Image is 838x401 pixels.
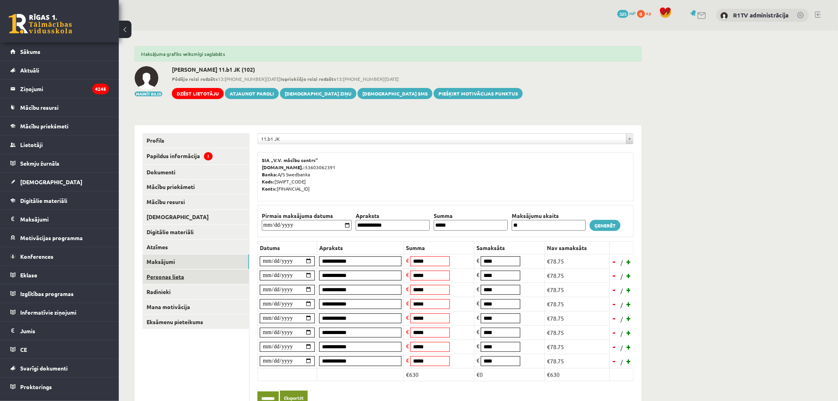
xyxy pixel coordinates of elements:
[10,322,109,340] a: Jumis
[172,76,218,82] b: Pēdējo reizi redzēts
[92,84,109,94] i: 4245
[135,46,642,61] div: Maksājuma grafiks veiksmīgi saglabāts
[172,75,523,82] span: 13:[PHONE_NUMBER][DATE] 13:[PHONE_NUMBER][DATE]
[620,286,624,295] span: /
[143,165,249,179] a: Dokumenti
[143,179,249,194] a: Mācību priekšmeti
[10,80,109,98] a: Ziņojumi4245
[620,301,624,309] span: /
[545,254,610,268] td: €78.75
[406,271,409,278] span: €
[20,290,74,297] span: Izglītības programas
[646,10,651,16] span: xp
[262,185,277,192] b: Konts:
[225,88,279,99] a: Atjaunot paroli
[135,92,162,96] button: Mainīt bildi
[590,220,621,231] a: Ģenerēt
[474,368,545,381] td: €0
[280,88,356,99] a: [DEMOGRAPHIC_DATA] ziņu
[404,241,474,254] th: Summa
[143,133,249,148] a: Profils
[20,346,27,353] span: CE
[10,229,109,247] a: Motivācijas programma
[9,14,72,34] a: Rīgas 1. Tālmācības vidusskola
[545,268,610,283] td: €78.75
[10,378,109,396] a: Proktorings
[406,257,409,264] span: €
[20,253,53,260] span: Konferences
[625,298,633,310] a: +
[625,269,633,281] a: +
[476,285,480,292] span: €
[476,342,480,349] span: €
[10,285,109,303] a: Izglītības programas
[545,241,610,254] th: Nav samaksāts
[720,12,728,20] img: R1TV administrācija
[406,314,409,321] span: €
[143,285,249,299] a: Radinieki
[10,42,109,61] a: Sākums
[143,240,249,254] a: Atzīmes
[545,311,610,325] td: €78.75
[545,368,610,381] td: €630
[143,300,249,314] a: Mana motivācija
[404,368,474,381] td: €630
[10,61,109,79] a: Aktuāli
[406,300,409,307] span: €
[20,141,43,148] span: Lietotāji
[611,327,619,338] a: -
[474,241,545,254] th: Samaksāts
[20,122,69,130] span: Mācību priekšmeti
[10,191,109,210] a: Digitālie materiāli
[545,354,610,368] td: €78.75
[620,358,624,366] span: /
[611,284,619,296] a: -
[617,10,636,16] a: 325 mP
[20,383,52,390] span: Proktorings
[625,256,633,267] a: +
[20,160,59,167] span: Sekmju žurnāls
[10,98,109,116] a: Mācību resursi
[611,269,619,281] a: -
[10,210,109,228] a: Maksājumi
[10,117,109,135] a: Mācību priekšmeti
[20,210,109,228] legend: Maksājumi
[262,164,305,170] b: [DOMAIN_NAME].:
[630,10,636,16] span: mP
[625,312,633,324] a: +
[637,10,645,18] span: 0
[358,88,432,99] a: [DEMOGRAPHIC_DATA] SMS
[20,197,67,204] span: Digitālie materiāli
[262,178,274,185] b: Kods:
[406,342,409,349] span: €
[20,327,35,334] span: Jumis
[143,210,249,224] a: [DEMOGRAPHIC_DATA]
[432,212,510,220] th: Summa
[434,88,523,99] a: Piešķirt motivācijas punktus
[545,297,610,311] td: €78.75
[20,178,82,185] span: [DEMOGRAPHIC_DATA]
[20,104,59,111] span: Mācību resursi
[625,284,633,296] a: +
[625,355,633,367] a: +
[262,157,318,163] b: SIA „V.V. mācību centrs”
[143,225,249,239] a: Digitālie materiāli
[625,341,633,353] a: +
[204,152,213,160] span: !
[625,327,633,338] a: +
[20,365,68,372] span: Svarīgi dokumenti
[143,148,249,164] a: Papildus informācija!
[172,66,523,73] h2: [PERSON_NAME] 11.b1 JK (102)
[611,298,619,310] a: -
[611,256,619,267] a: -
[611,312,619,324] a: -
[476,357,480,364] span: €
[258,134,633,144] a: 11.b1 JK
[476,328,480,335] span: €
[10,303,109,321] a: Informatīvie ziņojumi
[611,341,619,353] a: -
[20,80,109,98] legend: Ziņojumi
[10,359,109,377] a: Svarīgi dokumenti
[262,157,629,192] p: 53603062391 A/S Swedbanka [SWIFT_CODE] [FINANCIAL_ID]
[620,344,624,352] span: /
